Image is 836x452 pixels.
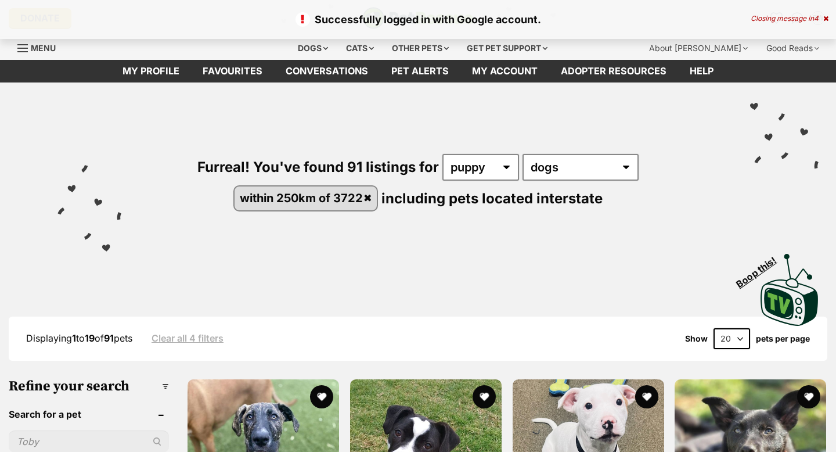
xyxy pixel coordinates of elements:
button: favourite [473,385,496,408]
a: My account [460,60,549,82]
a: Clear all 4 filters [152,333,224,343]
p: Successfully logged in with Google account. [12,12,824,27]
a: conversations [274,60,380,82]
strong: 1 [72,332,76,344]
h3: Refine your search [9,378,169,394]
a: My profile [111,60,191,82]
a: within 250km of 3722 [235,186,377,210]
div: Good Reads [758,37,827,60]
button: favourite [635,385,658,408]
a: Menu [17,37,64,58]
iframe: Help Scout Beacon - Open [752,394,813,429]
div: Closing message in [751,15,828,23]
strong: 19 [85,332,95,344]
img: PetRescue TV logo [761,254,819,326]
strong: 91 [104,332,114,344]
span: 4 [814,14,819,23]
div: About [PERSON_NAME] [641,37,756,60]
button: favourite [310,385,333,408]
label: pets per page [756,334,810,343]
a: Help [678,60,725,82]
a: Pet alerts [380,60,460,82]
div: Other pets [384,37,457,60]
div: Cats [338,37,382,60]
span: Furreal! You've found 91 listings for [197,159,439,175]
span: Boop this! [734,247,788,289]
a: Favourites [191,60,274,82]
a: Boop this! [761,243,819,328]
span: Displaying to of pets [26,332,132,344]
div: Dogs [290,37,336,60]
button: favourite [797,385,820,408]
span: Show [685,334,708,343]
div: Get pet support [459,37,556,60]
span: Menu [31,43,56,53]
span: including pets located interstate [381,189,603,206]
header: Search for a pet [9,409,169,419]
a: Adopter resources [549,60,678,82]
